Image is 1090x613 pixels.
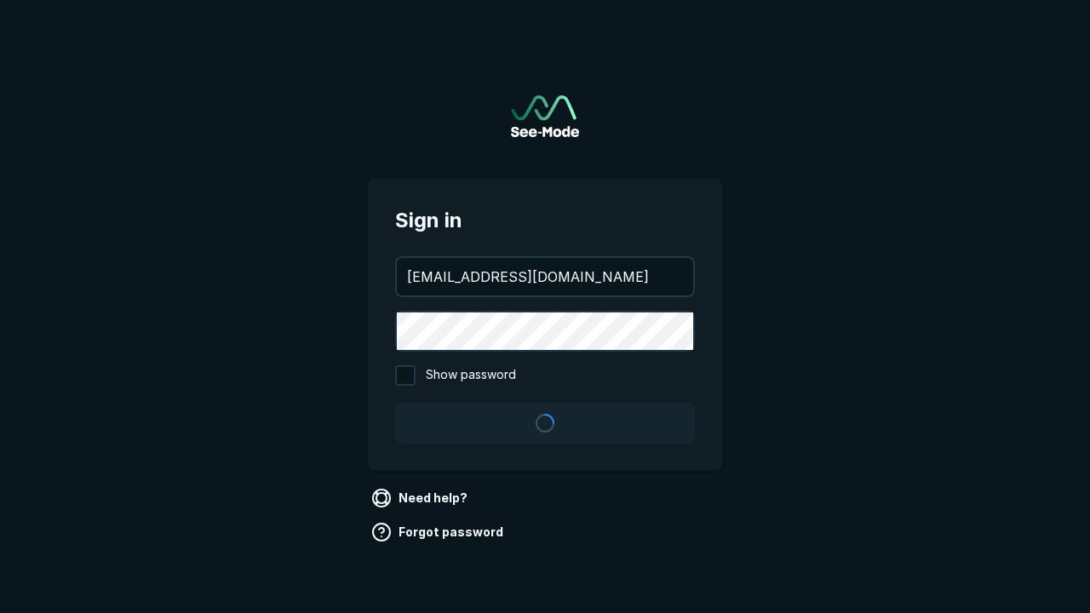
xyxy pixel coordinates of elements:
input: your@email.com [397,258,693,295]
a: Need help? [368,484,474,512]
a: Go to sign in [511,95,579,137]
img: See-Mode Logo [511,95,579,137]
span: Show password [426,365,516,386]
span: Sign in [395,205,695,236]
a: Forgot password [368,518,510,546]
